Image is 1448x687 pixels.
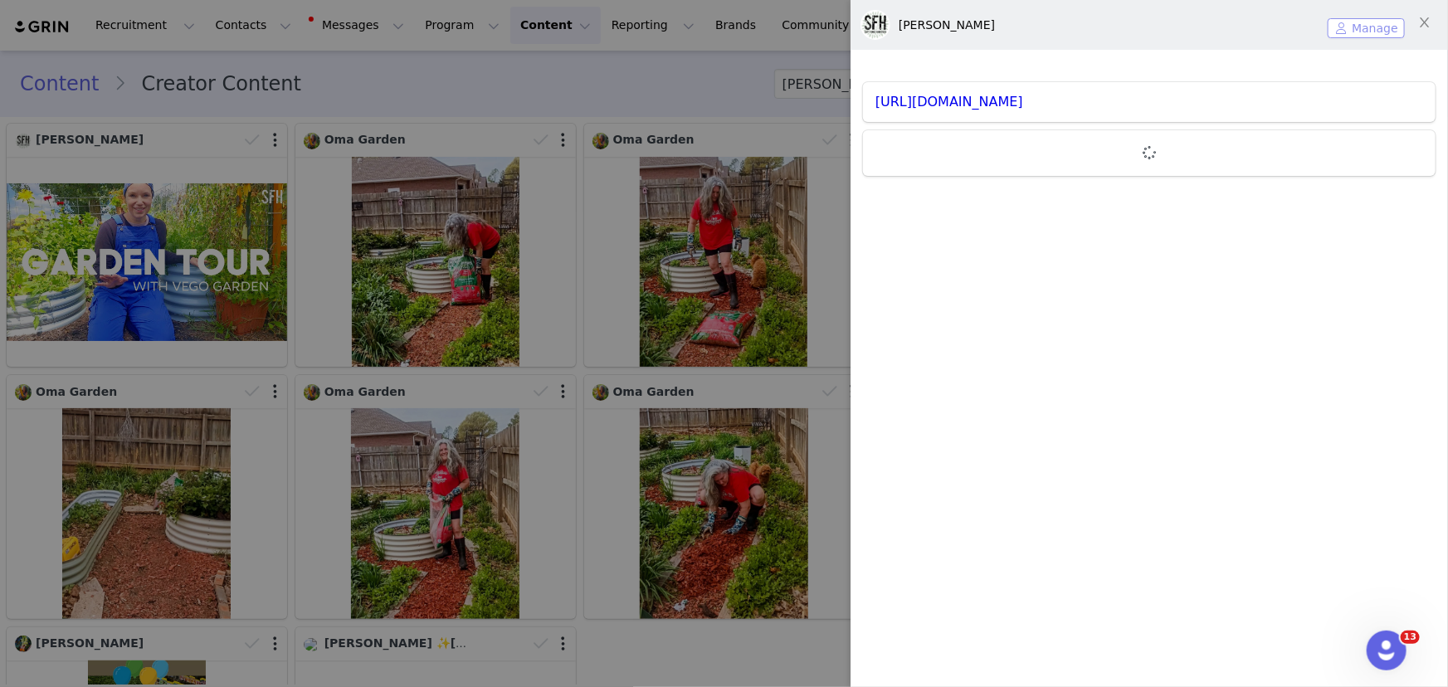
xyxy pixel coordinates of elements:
a: [URL][DOMAIN_NAME] [875,94,1023,110]
div: [PERSON_NAME] [899,17,995,34]
button: Manage [1328,18,1405,38]
img: Christine Scott [861,10,890,40]
span: 13 [1401,631,1420,644]
i: icon: close [1418,16,1431,29]
iframe: Intercom live chat [1367,631,1407,670]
